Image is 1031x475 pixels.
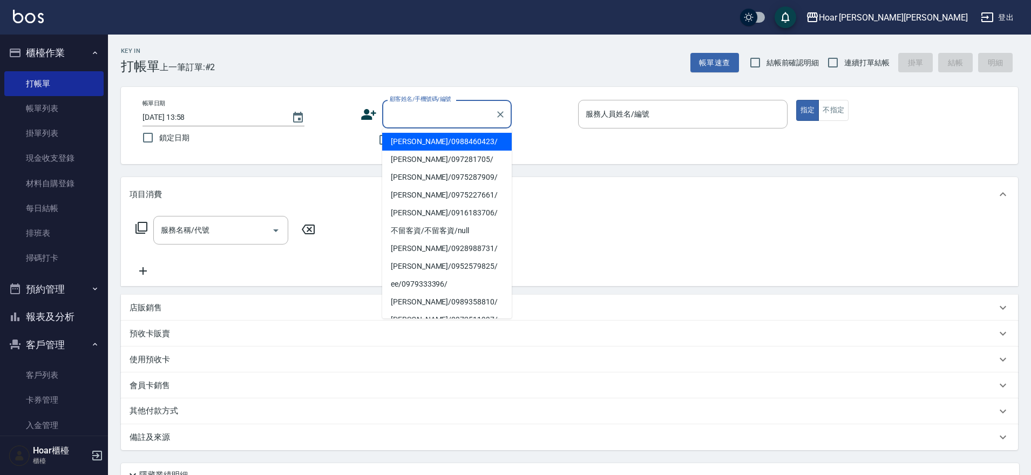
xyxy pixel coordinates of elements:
button: 指定 [796,100,819,121]
a: 客戶列表 [4,363,104,388]
li: [PERSON_NAME]/097281705/ [382,151,512,168]
div: 預收卡販賣 [121,321,1018,347]
button: 帳單速查 [690,53,739,73]
label: 帳單日期 [143,99,165,107]
a: 每日結帳 [4,196,104,221]
p: 預收卡販賣 [130,328,170,340]
li: [PERSON_NAME]/0928988731/ [382,240,512,257]
div: Hoar [PERSON_NAME][PERSON_NAME] [819,11,968,24]
p: 其他付款方式 [130,405,184,417]
a: 打帳單 [4,71,104,96]
li: [PERSON_NAME]/0988460423/ [382,133,512,151]
span: 鎖定日期 [159,132,189,144]
li: [PERSON_NAME]/0952579825/ [382,257,512,275]
li: [PERSON_NAME]/0975287909/ [382,168,512,186]
li: [PERSON_NAME]/0916183706/ [382,204,512,222]
h3: 打帳單 [121,59,160,74]
li: [PERSON_NAME]/0972511997/ [382,311,512,329]
li: 不留客資/不留客資/null [382,222,512,240]
li: ee/0979333396/ [382,275,512,293]
p: 項目消費 [130,189,162,200]
button: 登出 [976,8,1018,28]
p: 店販銷售 [130,302,162,314]
div: 使用預收卡 [121,347,1018,372]
input: YYYY/MM/DD hh:mm [143,108,281,126]
span: 結帳前確認明細 [767,57,819,69]
button: 客戶管理 [4,331,104,359]
li: [PERSON_NAME]/0975227661/ [382,186,512,204]
button: Choose date, selected date is 2025-08-17 [285,105,311,131]
div: 會員卡銷售 [121,372,1018,398]
a: 入金管理 [4,413,104,438]
a: 卡券管理 [4,388,104,412]
div: 店販銷售 [121,295,1018,321]
button: 櫃檯作業 [4,39,104,67]
button: 預約管理 [4,275,104,303]
a: 現金收支登錄 [4,146,104,171]
a: 帳單列表 [4,96,104,121]
button: Hoar [PERSON_NAME][PERSON_NAME] [802,6,972,29]
button: 報表及分析 [4,303,104,331]
h2: Key In [121,47,160,55]
button: Clear [493,107,508,122]
p: 備註及來源 [130,432,170,443]
p: 櫃檯 [33,456,88,466]
button: save [775,6,796,28]
button: 不指定 [818,100,849,121]
h5: Hoar櫃檯 [33,445,88,456]
span: 上一筆訂單:#2 [160,60,215,74]
img: Person [9,445,30,466]
div: 項目消費 [121,177,1018,212]
img: Logo [13,10,44,23]
div: 其他付款方式 [121,398,1018,424]
a: 掛單列表 [4,121,104,146]
a: 排班表 [4,221,104,246]
p: 使用預收卡 [130,354,170,365]
span: 連續打單結帳 [844,57,890,69]
button: Open [267,222,284,239]
li: [PERSON_NAME]/0989358810/ [382,293,512,311]
a: 材料自購登錄 [4,171,104,196]
a: 掃碼打卡 [4,246,104,270]
div: 備註及來源 [121,424,1018,450]
p: 會員卡銷售 [130,380,170,391]
label: 顧客姓名/手機號碼/編號 [390,95,451,103]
